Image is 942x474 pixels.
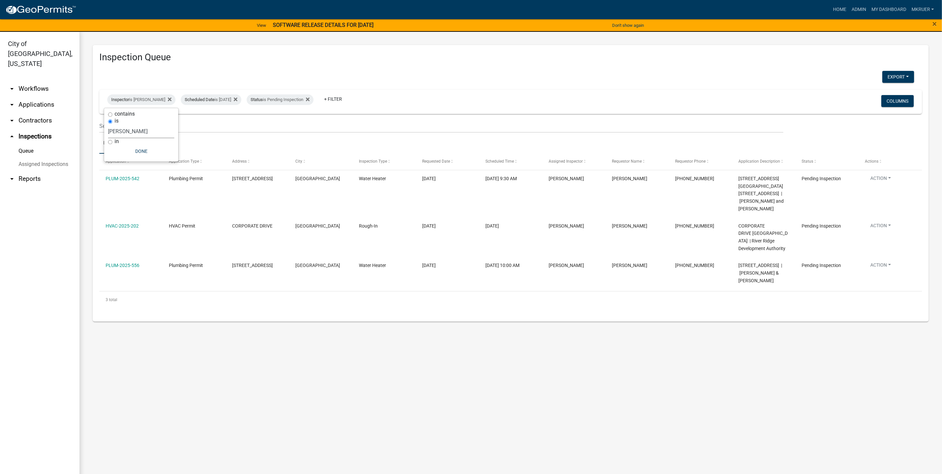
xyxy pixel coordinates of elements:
datatable-header-cell: Inspection Type [353,154,416,170]
span: 502-413-5402 [675,223,714,229]
span: Status [251,97,263,102]
i: arrow_drop_down [8,175,16,183]
datatable-header-cell: Scheduled Time [479,154,542,170]
span: Scheduled Date [185,97,215,102]
span: Status [802,159,814,164]
label: in [115,139,119,144]
span: JEFFERSONVILLE [296,263,340,268]
datatable-header-cell: Actions [859,154,922,170]
i: arrow_drop_up [8,132,16,140]
div: [DATE] 9:30 AM [485,175,536,183]
span: Jeremy Ramsey [549,263,584,268]
span: 5608 BUCKTHORNE DR 5608 Buckthorne Drive | Thorpe Raymond and Mary [739,176,784,211]
span: 1813 LONG STREET | Lilly Anthony D & Joyce H [739,263,782,283]
span: Pending Inspection [802,176,841,181]
span: Application Type [169,159,199,164]
span: JOYCE LILLY [612,263,647,268]
a: mkruer [909,3,937,16]
a: My Dashboard [869,3,909,16]
div: is Pending Inspection [247,94,314,105]
span: Plumbing Permit [169,176,203,181]
datatable-header-cell: Requested Date [416,154,479,170]
span: 812-557-3306 [675,176,714,181]
a: HVAC-2025-202 [106,223,139,229]
a: PLUM-2025-556 [106,263,139,268]
i: arrow_drop_down [8,101,16,109]
a: Home [830,3,849,16]
span: Address [232,159,247,164]
span: Inspector [111,97,129,102]
i: arrow_drop_down [8,117,16,125]
datatable-header-cell: Requestor Name [606,154,669,170]
div: 3 total [99,291,922,308]
span: Inspection Type [359,159,387,164]
span: Rough-In [359,223,378,229]
label: contains [115,112,135,117]
span: Pending Inspection [802,263,841,268]
span: 502-741-6760 [675,263,714,268]
span: Jeremy Ramsey [549,176,584,181]
h3: Inspection Queue [99,52,922,63]
span: Requestor Phone [675,159,706,164]
div: [DATE] 10:00 AM [485,262,536,269]
span: Plumbing Permit [169,263,203,268]
label: is [115,119,119,124]
span: HVAC Permit [169,223,195,229]
datatable-header-cell: Requestor Phone [669,154,732,170]
a: Data [99,133,118,154]
span: × [933,19,937,28]
span: City [296,159,303,164]
datatable-header-cell: Application Type [163,154,226,170]
span: Assigned Inspector [549,159,583,164]
button: Action [865,175,896,184]
span: Water Heater [359,176,386,181]
datatable-header-cell: City [289,154,352,170]
a: PLUM-2025-542 [106,176,139,181]
span: Requested Date [422,159,450,164]
span: 10/07/2025 [422,176,436,181]
span: 5608 BUCKTHORNE DR [232,176,273,181]
button: Columns [881,95,914,107]
button: Action [865,222,896,232]
span: Scheduled Time [485,159,514,164]
datatable-header-cell: Application [99,154,163,170]
span: Jeremy Ramsey [549,223,584,229]
span: 1813 LONG STREET [232,263,273,268]
span: JEFFERSONVILLE [296,223,340,229]
datatable-header-cell: Application Description [732,154,795,170]
i: arrow_drop_down [8,85,16,93]
strong: SOFTWARE RELEASE DETAILS FOR [DATE] [273,22,373,28]
span: Actions [865,159,879,164]
span: Water Heater [359,263,386,268]
button: Don't show again [610,20,647,31]
span: JEFFERSONVILLE [296,176,340,181]
span: 10/07/2025 [422,223,436,229]
span: Brian Smith [612,223,647,229]
span: 10/07/2025 [422,263,436,268]
datatable-header-cell: Assigned Inspector [542,154,606,170]
a: Admin [849,3,869,16]
button: Action [865,262,896,271]
span: Pending Inspection [802,223,841,229]
span: CORPORATE DRIVE [232,223,273,229]
div: is [DATE] [181,94,241,105]
button: Export [882,71,914,83]
span: CORPORATE DRIVE 400 Corporate Drive | River Ridge Development Authority [739,223,788,251]
a: View [254,20,269,31]
input: Search for inspections [99,119,783,133]
span: Requestor Name [612,159,642,164]
span: Application Description [739,159,780,164]
a: + Filter [319,93,347,105]
span: RAYMOND THORPE [612,176,647,181]
div: [DATE] [485,222,536,230]
datatable-header-cell: Address [226,154,289,170]
button: Done [108,145,174,157]
datatable-header-cell: Status [796,154,859,170]
button: Close [933,20,937,28]
div: is [PERSON_NAME] [107,94,175,105]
